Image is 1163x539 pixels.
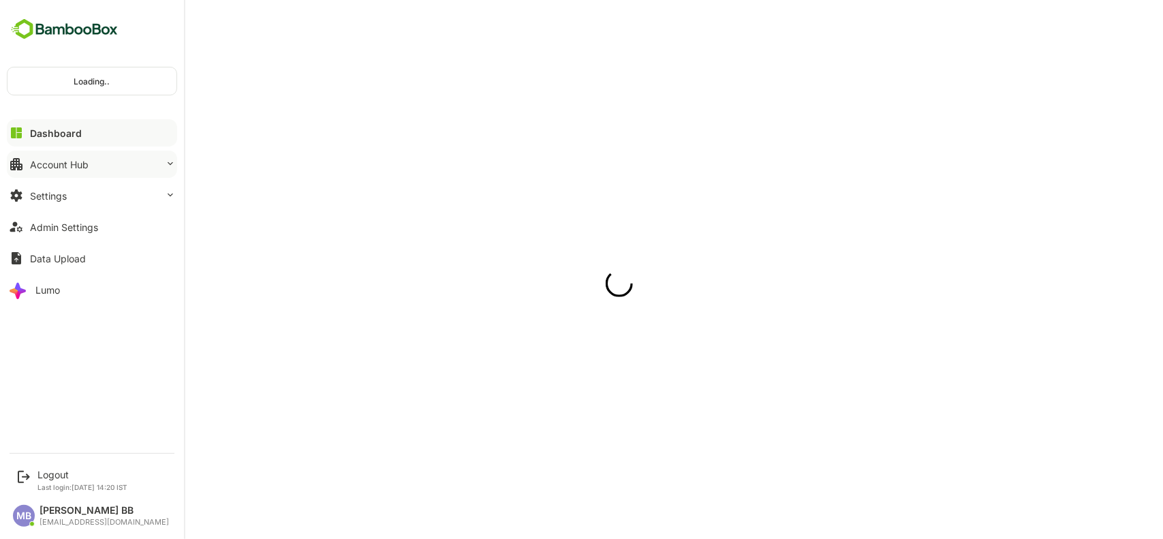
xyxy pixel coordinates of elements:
[30,159,89,170] div: Account Hub
[7,67,176,95] div: Loading..
[7,182,177,209] button: Settings
[7,16,122,42] img: BambooboxFullLogoMark.5f36c76dfaba33ec1ec1367b70bb1252.svg
[37,483,127,491] p: Last login: [DATE] 14:20 IST
[7,245,177,272] button: Data Upload
[30,127,82,139] div: Dashboard
[7,119,177,147] button: Dashboard
[37,469,127,480] div: Logout
[7,151,177,178] button: Account Hub
[30,253,86,264] div: Data Upload
[30,221,98,233] div: Admin Settings
[30,190,67,202] div: Settings
[7,276,177,303] button: Lumo
[7,213,177,241] button: Admin Settings
[13,505,35,527] div: MB
[40,505,169,517] div: [PERSON_NAME] BB
[40,518,169,527] div: [EMAIL_ADDRESS][DOMAIN_NAME]
[35,284,60,296] div: Lumo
